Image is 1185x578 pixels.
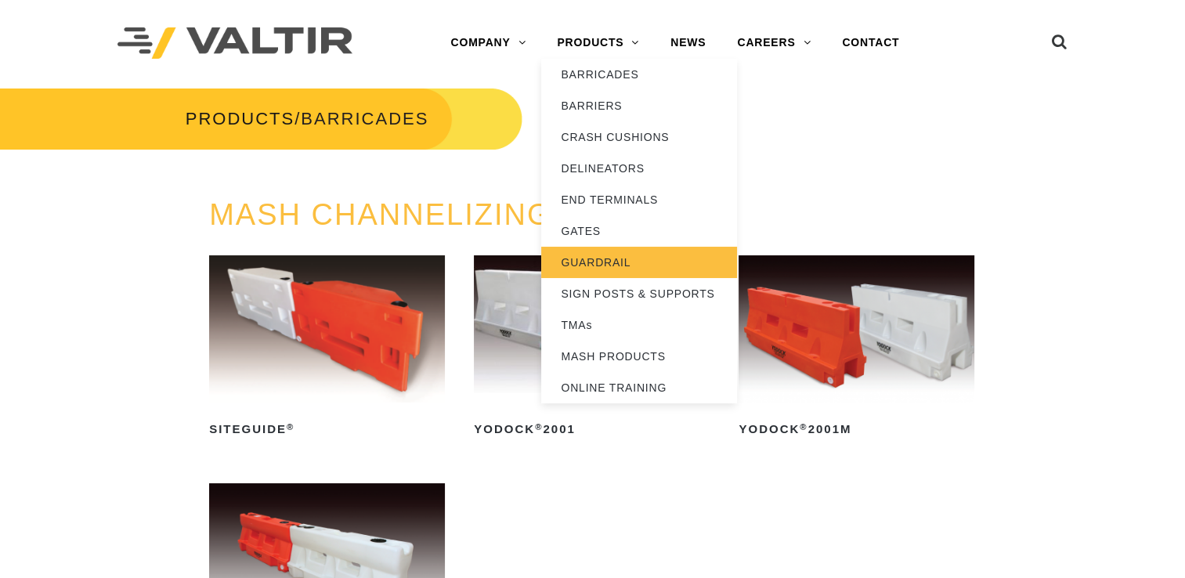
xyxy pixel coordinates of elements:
[721,27,826,59] a: CAREERS
[535,422,543,432] sup: ®
[541,121,737,153] a: CRASH CUSHIONS
[209,255,445,442] a: SiteGuide®
[186,109,294,128] a: PRODUCTS
[739,255,974,442] a: Yodock®2001M
[541,215,737,247] a: GATES
[117,27,352,60] img: Valtir
[287,422,294,432] sup: ®
[474,255,710,442] a: Yodock®2001
[826,27,915,59] a: CONTACT
[209,198,703,231] a: MASH CHANNELIZING DEVICES
[800,422,807,432] sup: ®
[541,372,737,403] a: ONLINE TRAINING
[541,278,737,309] a: SIGN POSTS & SUPPORTS
[541,153,737,184] a: DELINEATORS
[541,184,737,215] a: END TERMINALS
[541,341,737,372] a: MASH PRODUCTS
[209,417,445,442] h2: SiteGuide
[474,417,710,442] h2: Yodock 2001
[541,59,737,90] a: BARRICADES
[541,309,737,341] a: TMAs
[301,109,428,128] span: BARRICADES
[739,417,974,442] h2: Yodock 2001M
[541,247,737,278] a: GUARDRAIL
[541,90,737,121] a: BARRIERS
[541,27,655,59] a: PRODUCTS
[474,255,710,403] img: Yodock 2001 Water Filled Barrier and Barricade
[435,27,541,59] a: COMPANY
[655,27,721,59] a: NEWS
